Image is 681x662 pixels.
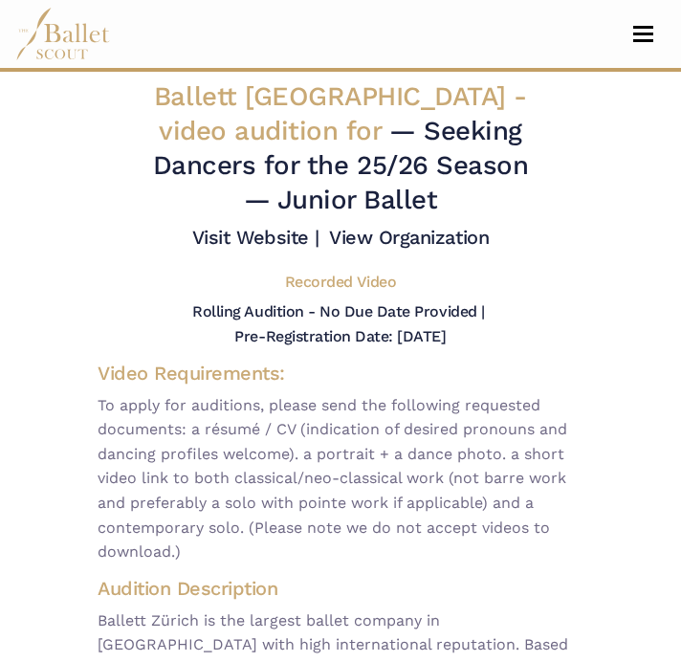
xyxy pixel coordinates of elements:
a: View Organization [329,226,489,249]
span: — Seeking Dancers for the 25/26 Season [153,115,529,181]
h5: Recorded Video [285,273,396,293]
h5: Rolling Audition - No Due Date Provided | [192,302,484,320]
span: Ballett [GEOGRAPHIC_DATA] - [154,80,527,146]
button: Toggle navigation [621,25,666,43]
h4: Audition Description [98,576,583,601]
h5: Pre-Registration Date: [DATE] [234,327,446,345]
span: To apply for auditions, please send the following requested documents: a résumé / CV (indication ... [98,393,583,564]
span: Video Requirements: [98,362,285,385]
a: Visit Website | [192,226,319,249]
span: — Junior Ballet [244,184,438,215]
span: video audition for [159,115,381,146]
